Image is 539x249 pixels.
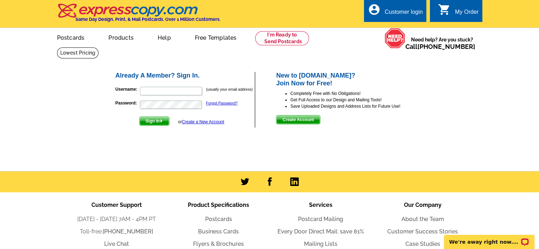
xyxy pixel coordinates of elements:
[367,8,423,17] a: account_circle Customer login
[455,9,479,19] div: My Order
[178,119,224,125] div: or
[116,100,139,106] label: Password:
[309,202,332,208] span: Services
[97,29,145,45] a: Products
[290,103,425,109] li: Save Uploaded Designs and Address Lists for Future Use!
[103,228,153,235] a: [PHONE_NUMBER]
[206,101,237,105] a: Forgot Password?
[206,87,253,91] small: (usually your email address)
[367,3,380,16] i: account_circle
[298,216,343,222] a: Postcard Mailing
[405,36,479,50] span: Need help? Are you stuck?
[384,28,405,49] img: help
[438,8,479,17] a: shopping_cart My Order
[57,9,220,22] a: Same Day Design, Print, & Mail Postcards. Over 1 Million Customers.
[277,228,364,235] a: Every Door Direct Mail: save 81%
[405,43,475,50] span: Call
[387,228,458,235] a: Customer Success Stories
[146,29,182,45] a: Help
[439,227,539,249] iframe: LiveChat chat widget
[402,216,444,222] a: About the Team
[46,29,96,45] a: Postcards
[404,202,442,208] span: Our Company
[140,117,169,125] span: Sign In
[276,72,425,87] h2: New to [DOMAIN_NAME]? Join Now for Free!
[304,240,337,247] a: Mailing Lists
[139,117,169,126] button: Sign In
[66,227,168,236] li: Toll-free:
[417,43,475,50] a: [PHONE_NUMBER]
[91,202,142,208] span: Customer Support
[276,115,320,124] span: Create Account
[405,240,440,247] a: Case Studies
[198,228,239,235] a: Business Cards
[438,3,451,16] i: shopping_cart
[104,240,129,247] a: Live Chat
[188,202,249,208] span: Product Specifications
[116,72,255,80] h2: Already A Member? Sign In.
[116,86,139,92] label: Username:
[184,29,248,45] a: Free Templates
[182,119,224,124] a: Create a New Account
[384,9,423,19] div: Customer login
[205,216,232,222] a: Postcards
[290,90,425,97] li: Completely Free with No Obligations!
[66,215,168,223] li: [DATE] - [DATE] 7AM - 4PM PT
[276,115,320,124] button: Create Account
[160,119,163,123] img: button-next-arrow-white.png
[75,17,220,22] h4: Same Day Design, Print, & Mail Postcards. Over 1 Million Customers.
[290,97,425,103] li: Get Full Access to our Design and Mailing Tools!
[193,240,244,247] a: Flyers & Brochures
